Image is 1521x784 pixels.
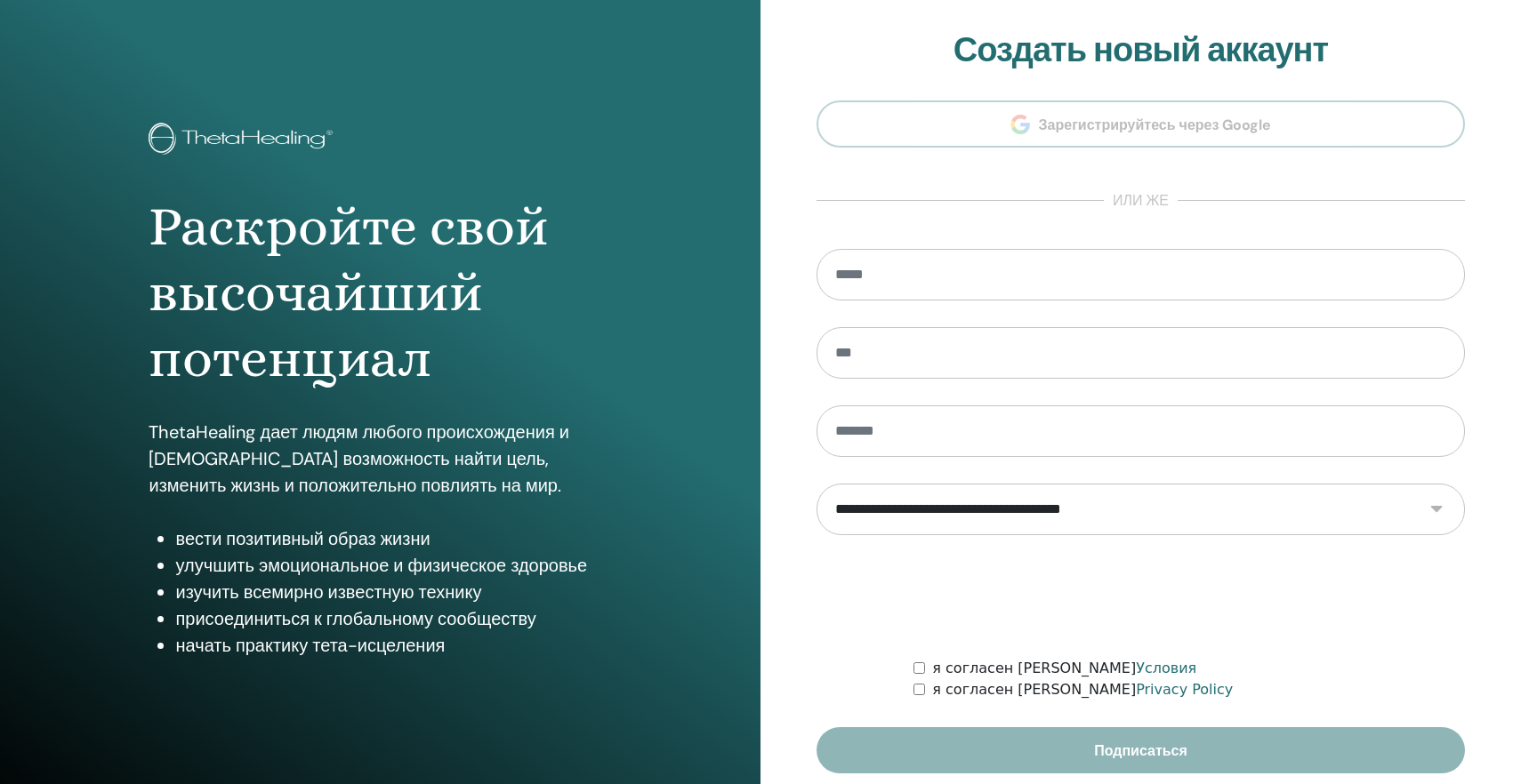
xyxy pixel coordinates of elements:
label: я согласен [PERSON_NAME] [932,658,1196,679]
li: начать практику тета-исцеления [175,632,611,659]
span: или же [1104,190,1178,212]
p: ThetaHealing дает людям любого происхождения и [DEMOGRAPHIC_DATA] возможность найти цель, изменит... [149,419,611,499]
a: Условия [1136,660,1196,676]
li: вести позитивный образ жизни [175,525,611,552]
h2: Создать новый аккаунт [817,30,1465,71]
li: улучшить эмоциональное и физическое здоровье [175,552,611,579]
label: я согласен [PERSON_NAME] [932,679,1233,700]
a: Privacy Policy [1136,681,1233,698]
h1: Раскройте свой высочайший потенциал [149,194,611,392]
li: присоединиться к глобальному сообществу [175,605,611,632]
iframe: reCAPTCHA [1006,562,1276,631]
li: изучить всемирно известную технику [175,579,611,605]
